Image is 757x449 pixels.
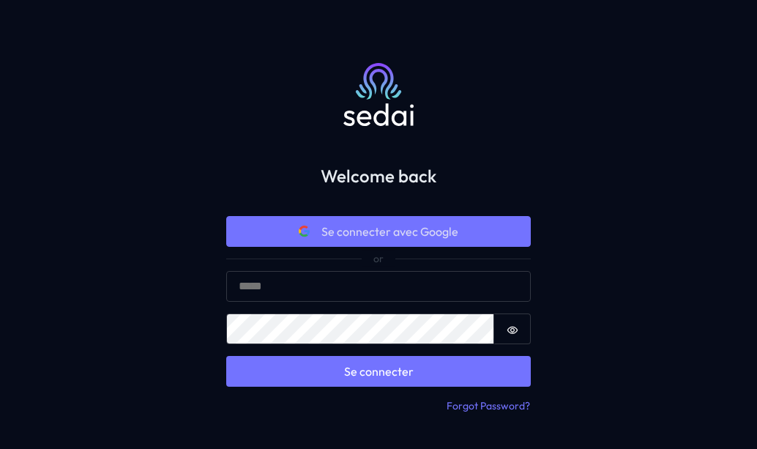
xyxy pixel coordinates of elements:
svg: Google icon [299,226,310,237]
h2: Welcome back [203,166,554,187]
span: Se connecter avec Google [321,223,458,240]
button: Forgot Password? [446,398,531,415]
button: Google iconSe connecter avec Google [226,216,531,247]
button: Se connecter [226,356,531,387]
button: Show password [494,313,531,344]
